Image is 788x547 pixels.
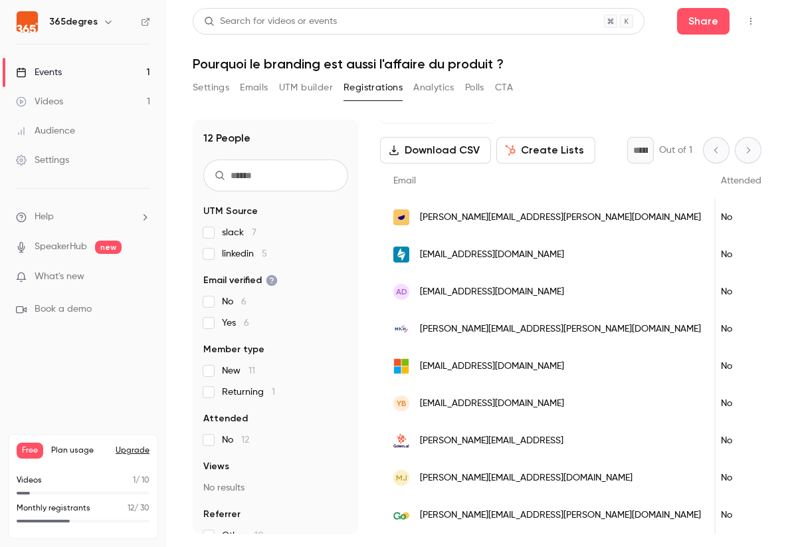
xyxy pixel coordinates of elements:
span: [PERSON_NAME][EMAIL_ADDRESS][PERSON_NAME][DOMAIN_NAME] [420,211,701,225]
span: 6 [241,297,246,306]
div: No [708,496,775,534]
img: greengo.voyage [393,507,409,523]
img: golem.ai [393,433,409,449]
span: [PERSON_NAME][EMAIL_ADDRESS][PERSON_NAME][DOMAIN_NAME] [420,322,701,336]
section: facet-groups [203,205,348,542]
span: AD [396,286,407,298]
button: Download CSV [380,137,491,164]
div: Audience [16,124,75,138]
span: Returning [222,385,275,399]
span: Yes [222,316,249,330]
span: 12 [128,504,134,512]
p: Monthly registrants [17,502,90,514]
span: YB [397,397,407,409]
span: Views [203,460,229,473]
div: No [708,422,775,459]
img: 365degres [17,11,38,33]
span: Referrer [203,508,241,521]
span: linkedin [222,247,267,261]
span: UTM Source [203,205,258,218]
button: UTM builder [279,77,333,98]
span: Help [35,210,54,224]
span: 11 [248,366,255,376]
img: mnh.fr [393,321,409,337]
h1: 12 People [203,130,250,146]
span: Plan usage [51,445,108,456]
span: What's new [35,270,84,284]
span: 1 [133,477,136,485]
img: silbo.com [393,209,409,225]
div: No [708,199,775,236]
img: outlook.com [393,358,409,374]
span: Member type [203,343,264,356]
span: 5 [262,249,267,259]
span: Attended [203,412,248,425]
span: 12 [241,435,249,445]
p: / 10 [133,475,149,487]
span: Book a demo [35,302,92,316]
div: No [708,310,775,348]
span: MJ [396,472,407,484]
span: Email [393,176,416,185]
span: new [95,241,122,254]
span: [EMAIL_ADDRESS][DOMAIN_NAME] [420,248,564,262]
span: 7 [252,228,256,237]
span: No [222,295,246,308]
p: No results [203,481,348,494]
span: Attended [721,176,761,185]
button: Registrations [344,77,403,98]
div: Settings [16,154,69,167]
div: Videos [16,95,63,108]
span: [EMAIL_ADDRESS][DOMAIN_NAME] [420,360,564,374]
div: Events [16,66,62,79]
h1: Pourquoi le branding est aussi l'affaire du produit ? [193,56,761,72]
span: New [222,364,255,378]
img: happn.fr [393,247,409,263]
button: Analytics [413,77,454,98]
div: No [708,236,775,273]
div: Search for videos or events [204,15,337,29]
span: [EMAIL_ADDRESS][DOMAIN_NAME] [420,285,564,299]
span: 6 [244,318,249,328]
span: [PERSON_NAME][EMAIL_ADDRESS][DOMAIN_NAME] [420,471,633,485]
div: No [708,273,775,310]
p: Videos [17,475,42,487]
p: Out of 1 [659,144,692,157]
span: 1 [272,387,275,397]
p: / 30 [128,502,149,514]
span: [PERSON_NAME][EMAIL_ADDRESS][PERSON_NAME][DOMAIN_NAME] [420,508,701,522]
li: help-dropdown-opener [16,210,150,224]
button: Emails [240,77,268,98]
button: Upgrade [116,445,149,456]
span: Other [222,529,264,542]
h6: 365degres [49,15,98,29]
span: slack [222,226,256,239]
span: [EMAIL_ADDRESS][DOMAIN_NAME] [420,397,564,411]
span: Email verified [203,274,278,287]
div: No [708,385,775,422]
button: Settings [193,77,229,98]
button: Create Lists [496,137,595,164]
span: [PERSON_NAME][EMAIL_ADDRESS] [420,434,563,448]
iframe: Noticeable Trigger [134,271,150,283]
button: CTA [495,77,513,98]
span: 10 [254,531,264,540]
div: No [708,348,775,385]
span: Free [17,443,43,459]
button: Share [677,8,730,35]
div: No [708,459,775,496]
button: Polls [465,77,484,98]
a: SpeakerHub [35,240,87,254]
span: No [222,433,249,447]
